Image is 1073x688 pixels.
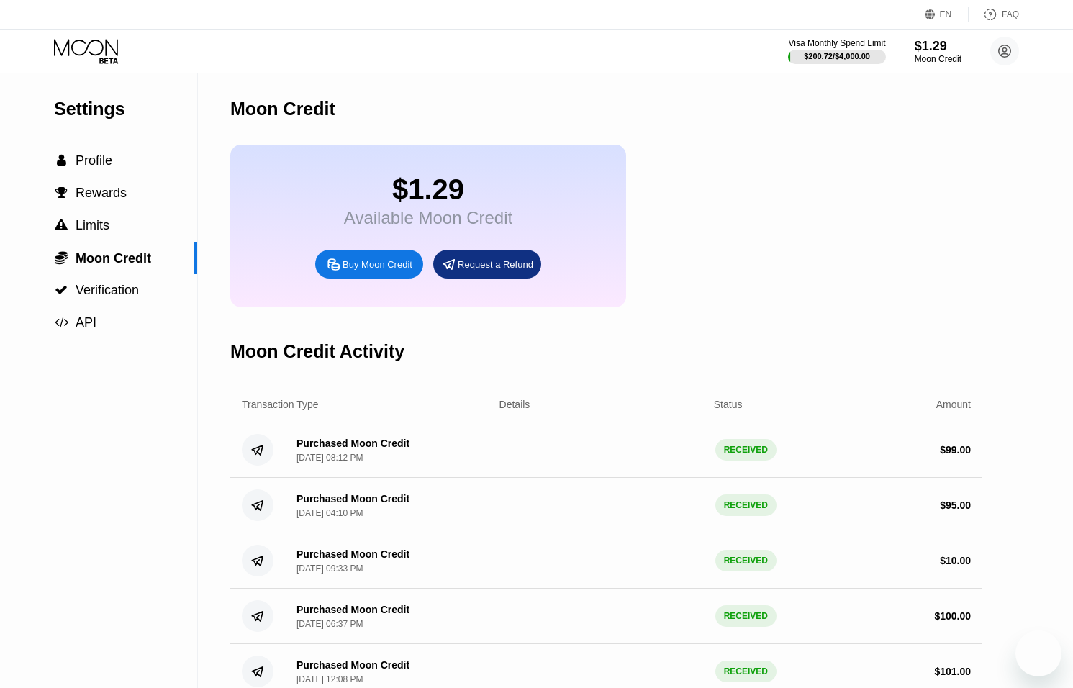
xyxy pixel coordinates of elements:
span: Verification [76,283,139,297]
div: Visa Monthly Spend Limit [788,38,885,48]
div: $1.29 [344,173,512,206]
div: $ 100.00 [934,610,971,622]
div: Purchased Moon Credit [296,493,409,504]
span:  [55,250,68,265]
div: Visa Monthly Spend Limit$200.72/$4,000.00 [788,38,885,64]
div: Transaction Type [242,399,319,410]
div: FAQ [969,7,1019,22]
div: RECEIVED [715,550,777,571]
div: Amount [936,399,971,410]
div: RECEIVED [715,661,777,682]
span:  [55,219,68,232]
div: Purchased Moon Credit [296,659,409,671]
div: $ 99.00 [940,444,971,456]
div: $1.29Moon Credit [915,39,961,64]
div:  [54,284,68,297]
div:  [54,154,68,167]
span:  [55,284,68,297]
div: [DATE] 09:33 PM [296,563,363,574]
div: Purchased Moon Credit [296,438,409,449]
span: Limits [76,218,109,232]
div: Buy Moon Credit [343,258,412,271]
iframe: Button to launch messaging window, conversation in progress [1015,630,1061,676]
div: $1.29 [915,39,961,54]
div: RECEIVED [715,605,777,627]
div: FAQ [1002,9,1019,19]
div: Details [499,399,530,410]
div: Moon Credit Activity [230,341,404,362]
div: RECEIVED [715,439,777,461]
div: $ 101.00 [934,666,971,677]
span: Moon Credit [76,251,151,266]
div: Request a Refund [433,250,541,279]
div: Purchased Moon Credit [296,604,409,615]
div: RECEIVED [715,494,777,516]
div: [DATE] 06:37 PM [296,619,363,629]
div: [DATE] 04:10 PM [296,508,363,518]
div: $ 10.00 [940,555,971,566]
div: Purchased Moon Credit [296,548,409,560]
div: Settings [54,99,197,119]
div:  [54,250,68,265]
div: EN [925,7,969,22]
div: $ 95.00 [940,499,971,511]
div:  [54,316,68,329]
div: $200.72 / $4,000.00 [804,52,870,60]
div: [DATE] 08:12 PM [296,453,363,463]
div: EN [940,9,952,19]
span:  [55,186,68,199]
span: Profile [76,153,112,168]
div: Moon Credit [230,99,335,119]
div: Buy Moon Credit [315,250,423,279]
div: Moon Credit [915,54,961,64]
span:  [55,316,68,329]
div: Available Moon Credit [344,208,512,228]
span: Rewards [76,186,127,200]
div:  [54,219,68,232]
span:  [57,154,66,167]
div: Request a Refund [458,258,533,271]
span: API [76,315,96,330]
div: [DATE] 12:08 PM [296,674,363,684]
div:  [54,186,68,199]
div: Status [714,399,743,410]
